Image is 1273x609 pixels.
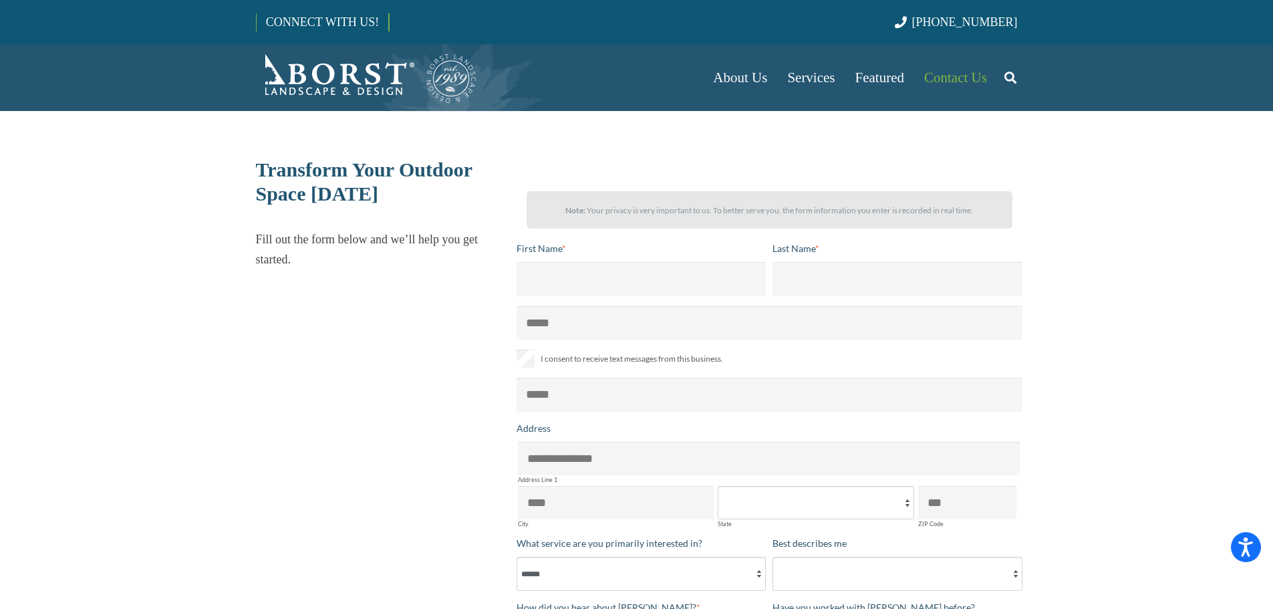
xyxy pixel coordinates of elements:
[517,422,551,434] span: Address
[845,44,914,111] a: Featured
[517,350,535,368] input: I consent to receive text messages from this business.
[256,51,478,104] a: Borst-Logo
[855,70,904,86] span: Featured
[517,557,766,590] select: What service are you primarily interested in?
[539,201,1000,221] p: Your privacy is very important to us. To better serve you, the form information you enter is reco...
[256,158,472,205] span: Transform Your Outdoor Space [DATE]
[541,351,723,367] span: I consent to receive text messages from this business.
[565,205,585,215] strong: Note:
[256,229,505,269] p: Fill out the form below and we’ll help you get started.
[895,15,1017,29] a: [PHONE_NUMBER]
[772,262,1022,295] input: Last Name*
[772,537,847,549] span: Best describes me
[914,44,997,111] a: Contact Us
[718,521,914,527] label: State
[517,243,562,254] span: First Name
[772,557,1022,590] select: Best describes me
[517,262,766,295] input: First Name*
[777,44,845,111] a: Services
[918,521,1016,527] label: ZIP Code
[997,61,1024,94] a: Search
[703,44,777,111] a: About Us
[772,243,815,254] span: Last Name
[518,521,714,527] label: City
[924,70,987,86] span: Contact Us
[257,6,388,38] a: CONNECT WITH US!
[912,15,1018,29] span: [PHONE_NUMBER]
[787,70,835,86] span: Services
[518,477,1020,483] label: Address Line 1
[517,537,702,549] span: What service are you primarily interested in?
[713,70,767,86] span: About Us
